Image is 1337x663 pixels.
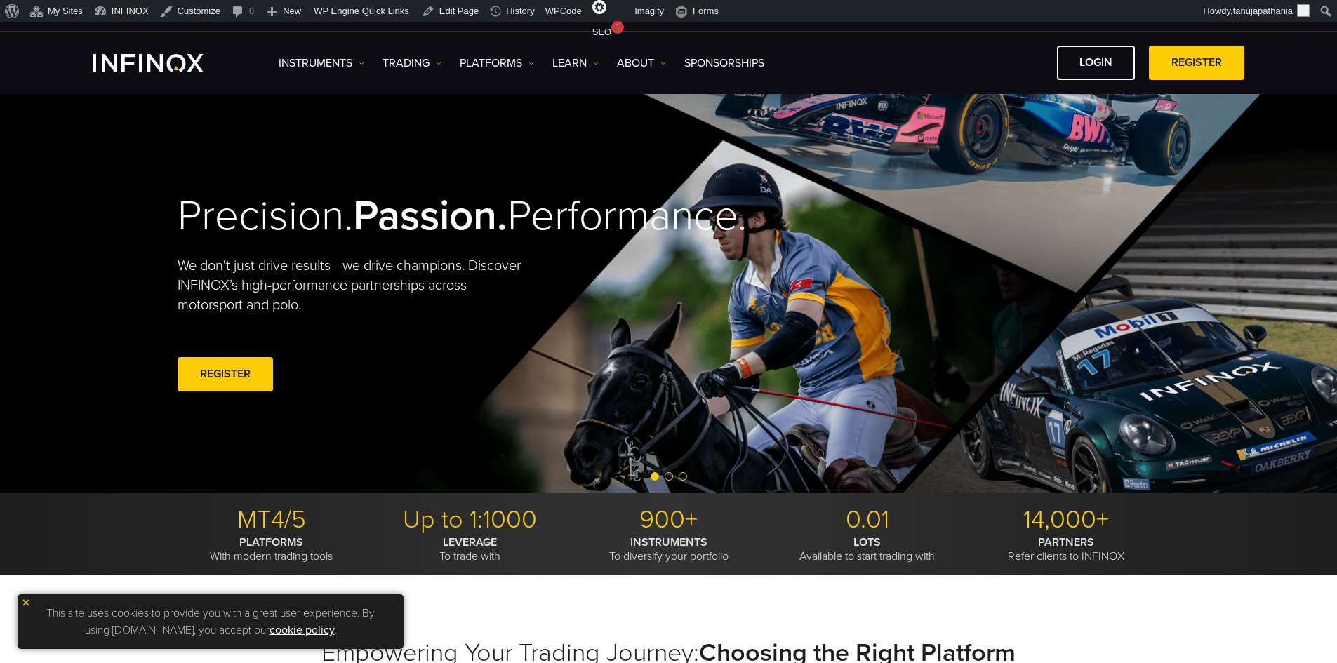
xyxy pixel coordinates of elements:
a: TRADING [383,55,442,72]
strong: Passion. [353,191,507,241]
p: Available to start trading with [773,535,962,563]
p: This site uses cookies to provide you with a great user experience. By using [DOMAIN_NAME], you a... [25,601,397,642]
a: REGISTER [1149,46,1244,80]
span: Go to slide 3 [679,472,687,481]
p: Refer clients to INFINOX [972,535,1160,563]
strong: PARTNERS [1038,535,1094,549]
a: SPONSORSHIPS [684,55,764,72]
p: We don't just drive results—we drive champions. Discover INFINOX’s high-performance partnerships ... [178,256,531,315]
a: Learn [552,55,599,72]
a: Instruments [279,55,365,72]
p: To diversify your portfolio [575,535,763,563]
strong: LOTS [853,535,881,549]
span: SEO [592,27,611,37]
span: tanujapathania [1233,6,1293,16]
p: With modern trading tools [178,535,366,563]
a: INFINOX Logo [93,54,237,72]
p: Up to 1:1000 [376,504,564,535]
a: PLATFORMS [460,55,535,72]
strong: LEVERAGE [443,535,497,549]
a: LOGIN [1057,46,1135,80]
a: ABOUT [617,55,667,72]
img: yellow close icon [21,598,31,608]
a: REGISTER [178,357,273,391]
strong: PLATFORMS [239,535,303,549]
div: 1 [611,21,624,34]
p: 14,000+ [972,504,1160,535]
span: Go to slide 1 [651,472,659,481]
a: cookie policy [270,623,335,637]
h2: Precision. Performance. [178,191,620,242]
p: To trade with [376,535,564,563]
p: 0.01 [773,504,962,535]
strong: INSTRUMENTS [630,535,707,549]
p: 900+ [575,504,763,535]
p: MT4/5 [178,504,366,535]
span: Go to slide 2 [665,472,673,481]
